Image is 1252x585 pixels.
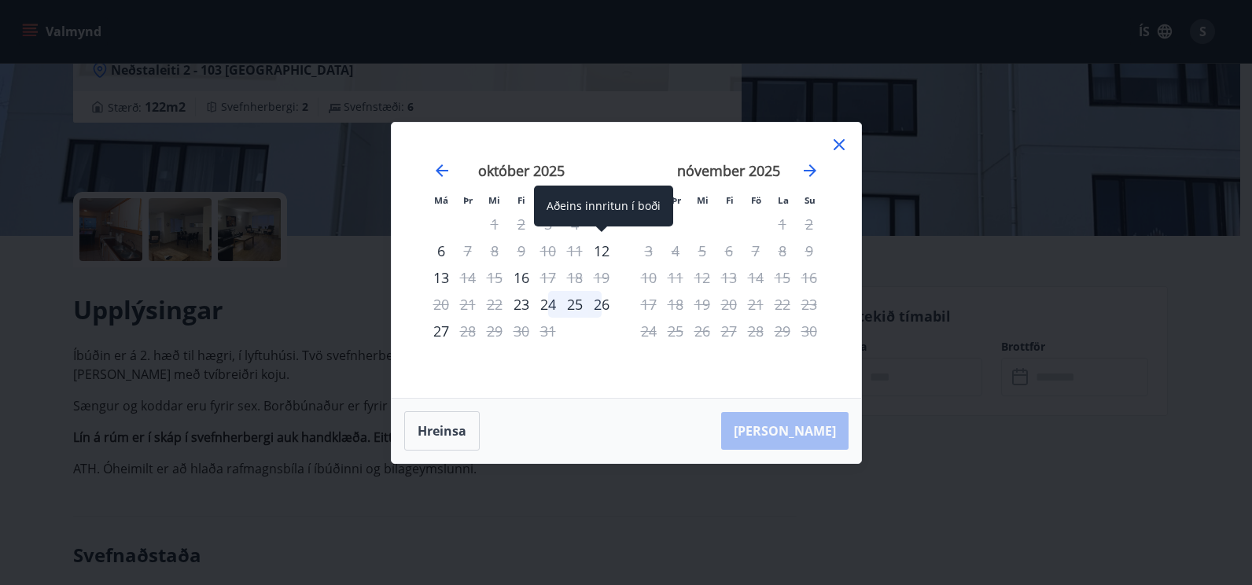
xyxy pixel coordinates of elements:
[508,264,535,291] div: Aðeins innritun í boði
[508,291,535,318] td: Choose fimmtudagur, 23. október 2025 as your check-in date. It’s available.
[662,264,689,291] td: Not available. þriðjudagur, 11. nóvember 2025
[769,211,796,237] td: Not available. laugardagur, 1. nóvember 2025
[769,318,796,344] td: Not available. laugardagur, 29. nóvember 2025
[796,264,823,291] td: Not available. sunnudagur, 16. nóvember 2025
[778,194,789,206] small: La
[796,211,823,237] td: Not available. sunnudagur, 2. nóvember 2025
[726,194,734,206] small: Fi
[481,318,508,344] td: Not available. miðvikudagur, 29. október 2025
[481,211,508,237] td: Not available. miðvikudagur, 1. október 2025
[517,194,525,206] small: Fi
[508,211,535,237] td: Not available. fimmtudagur, 2. október 2025
[434,194,448,206] small: Má
[769,291,796,318] td: Not available. laugardagur, 22. nóvember 2025
[455,318,481,344] td: Not available. þriðjudagur, 28. október 2025
[463,194,473,206] small: Þr
[455,291,481,318] td: Not available. þriðjudagur, 21. október 2025
[455,318,481,344] div: Aðeins útritun í boði
[716,318,742,344] td: Not available. fimmtudagur, 27. nóvember 2025
[535,318,562,344] td: Not available. föstudagur, 31. október 2025
[455,237,481,264] td: Not available. þriðjudagur, 7. október 2025
[588,237,615,264] td: Choose sunnudagur, 12. október 2025 as your check-in date. It’s available.
[508,318,535,344] td: Not available. fimmtudagur, 30. október 2025
[535,264,562,291] td: Not available. föstudagur, 17. október 2025
[716,291,742,318] td: Not available. fimmtudagur, 20. nóvember 2025
[751,194,761,206] small: Fö
[428,318,455,344] td: Choose mánudagur, 27. október 2025 as your check-in date. It’s available.
[689,318,716,344] td: Not available. miðvikudagur, 26. nóvember 2025
[662,318,689,344] td: Not available. þriðjudagur, 25. nóvember 2025
[697,194,709,206] small: Mi
[635,237,662,264] td: Not available. mánudagur, 3. nóvember 2025
[562,291,588,318] div: 25
[562,237,588,264] td: Not available. laugardagur, 11. október 2025
[742,291,769,318] td: Not available. föstudagur, 21. nóvember 2025
[588,291,615,318] div: 26
[562,264,588,291] td: Not available. laugardagur, 18. október 2025
[481,264,508,291] td: Not available. miðvikudagur, 15. október 2025
[411,142,842,379] div: Calendar
[662,291,689,318] td: Not available. þriðjudagur, 18. nóvember 2025
[689,264,716,291] td: Not available. miðvikudagur, 12. nóvember 2025
[508,291,535,318] div: Aðeins innritun í boði
[805,194,816,206] small: Su
[689,237,716,264] td: Not available. miðvikudagur, 5. nóvember 2025
[742,237,769,264] td: Not available. föstudagur, 7. nóvember 2025
[588,237,615,264] div: Aðeins innritun í boði
[716,264,742,291] td: Not available. fimmtudagur, 13. nóvember 2025
[428,318,455,344] div: 27
[478,161,565,180] strong: október 2025
[635,318,662,344] td: Not available. mánudagur, 24. nóvember 2025
[428,264,455,291] div: 13
[535,237,562,264] td: Not available. föstudagur, 10. október 2025
[535,264,562,291] div: Aðeins útritun í boði
[796,237,823,264] td: Not available. sunnudagur, 9. nóvember 2025
[796,318,823,344] td: Not available. sunnudagur, 30. nóvember 2025
[488,194,500,206] small: Mi
[562,291,588,318] td: Choose laugardagur, 25. október 2025 as your check-in date. It’s available.
[796,291,823,318] td: Not available. sunnudagur, 23. nóvember 2025
[689,291,716,318] td: Not available. miðvikudagur, 19. nóvember 2025
[677,161,780,180] strong: nóvember 2025
[455,237,481,264] div: Aðeins útritun í boði
[428,237,455,264] td: Choose mánudagur, 6. október 2025 as your check-in date. It’s available.
[455,264,481,291] td: Not available. þriðjudagur, 14. október 2025
[508,264,535,291] td: Choose fimmtudagur, 16. október 2025 as your check-in date. It’s available.
[481,291,508,318] td: Not available. miðvikudagur, 22. október 2025
[433,161,451,180] div: Move backward to switch to the previous month.
[742,318,769,344] td: Not available. föstudagur, 28. nóvember 2025
[635,291,662,318] td: Not available. mánudagur, 17. nóvember 2025
[428,291,455,318] td: Not available. mánudagur, 20. október 2025
[588,264,615,291] td: Not available. sunnudagur, 19. október 2025
[742,264,769,291] td: Not available. föstudagur, 14. nóvember 2025
[769,237,796,264] td: Not available. laugardagur, 8. nóvember 2025
[716,237,742,264] td: Not available. fimmtudagur, 6. nóvember 2025
[428,237,455,264] div: Aðeins innritun í boði
[534,186,673,226] div: Aðeins innritun í boði
[481,237,508,264] td: Not available. miðvikudagur, 8. október 2025
[508,237,535,264] td: Not available. fimmtudagur, 9. október 2025
[535,291,562,318] div: 24
[404,411,480,451] button: Hreinsa
[428,264,455,291] td: Choose mánudagur, 13. október 2025 as your check-in date. It’s available.
[769,264,796,291] td: Not available. laugardagur, 15. nóvember 2025
[635,264,662,291] td: Not available. mánudagur, 10. nóvember 2025
[535,291,562,318] td: Choose föstudagur, 24. október 2025 as your check-in date. It’s available.
[455,264,481,291] div: Aðeins útritun í boði
[588,291,615,318] td: Choose sunnudagur, 26. október 2025 as your check-in date. It’s available.
[662,237,689,264] td: Not available. þriðjudagur, 4. nóvember 2025
[801,161,819,180] div: Move forward to switch to the next month.
[672,194,681,206] small: Þr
